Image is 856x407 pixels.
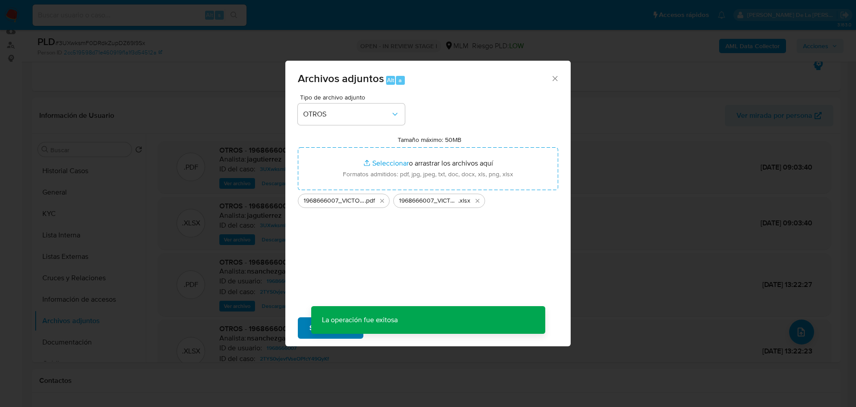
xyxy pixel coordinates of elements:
[304,196,365,205] span: 1968666007_VICTOR [PERSON_NAME] GIL_SEP2025
[309,318,352,338] span: Subir archivo
[298,190,558,208] ul: Archivos seleccionados
[311,306,408,334] p: La operación fue exitosa
[365,196,375,205] span: .pdf
[551,74,559,82] button: Cerrar
[399,196,458,205] span: 1968666007_VICTOR [PERSON_NAME] GIL_SEP2025_AT
[398,136,461,144] label: Tamaño máximo: 50MB
[377,195,387,206] button: Eliminar 1968666007_VICTOR MIGUEL BUSTOS GIL_SEP2025.pdf
[298,104,405,125] button: OTROS
[300,94,407,100] span: Tipo de archivo adjunto
[303,110,391,119] span: OTROS
[298,71,384,86] span: Archivos adjuntos
[472,195,483,206] button: Eliminar 1968666007_VICTOR MIGUEL BUSTOS GIL_SEP2025_AT.xlsx
[399,76,402,84] span: a
[458,196,470,205] span: .xlsx
[298,317,363,339] button: Subir archivo
[387,76,394,84] span: Alt
[379,318,407,338] span: Cancelar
